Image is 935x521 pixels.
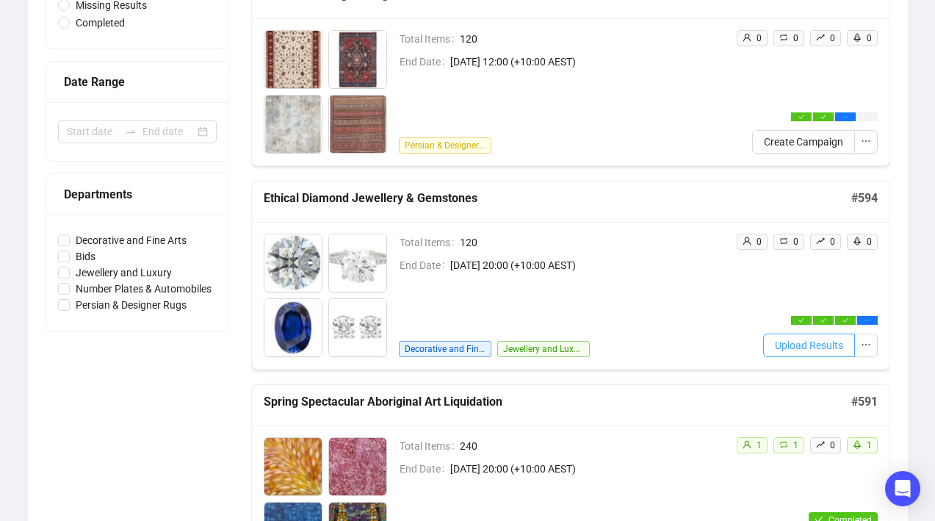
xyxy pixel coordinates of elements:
[752,130,855,154] button: Create Campaign
[450,54,724,70] span: [DATE] 12:00 (+10:00 AEST)
[264,234,322,292] img: 1_1.jpg
[264,438,322,495] img: 1_1.jpg
[816,33,825,42] span: rise
[400,438,460,454] span: Total Items
[793,33,798,43] span: 0
[460,234,724,251] span: 120
[764,134,843,150] span: Create Campaign
[779,440,788,449] span: retweet
[763,334,855,357] button: Upload Results
[757,440,762,450] span: 1
[329,438,386,495] img: 2_1.jpg
[329,96,386,153] img: 4_1.jpg
[264,190,851,207] h5: Ethical Diamond Jewellery & Gemstones
[775,337,843,353] span: Upload Results
[70,297,192,313] span: Persian & Designer Rugs
[853,33,862,42] span: rocket
[70,15,131,31] span: Completed
[867,237,872,247] span: 0
[264,96,322,153] img: 3_1.jpg
[125,126,137,137] span: swap-right
[743,237,751,245] span: user
[798,114,804,120] span: check
[743,33,751,42] span: user
[497,341,590,357] span: Jewellery and Luxury
[851,190,878,207] h5: # 594
[867,440,872,450] span: 1
[793,237,798,247] span: 0
[264,31,322,88] img: 1_1.jpg
[885,471,920,506] div: Open Intercom Messenger
[816,237,825,245] span: rise
[853,237,862,245] span: rocket
[399,137,491,154] span: Persian & Designer Rugs
[450,461,724,477] span: [DATE] 20:00 (+10:00 AEST)
[70,248,101,265] span: Bids
[861,136,871,146] span: ellipsis
[70,232,192,248] span: Decorative and Fine Arts
[70,265,178,281] span: Jewellery and Luxury
[450,257,724,273] span: [DATE] 20:00 (+10:00 AEST)
[64,73,211,91] div: Date Range
[779,237,788,245] span: retweet
[830,237,835,247] span: 0
[853,440,862,449] span: rocket
[64,185,211,204] div: Departments
[820,317,826,323] span: check
[816,440,825,449] span: rise
[864,317,870,323] span: ellipsis
[460,438,724,454] span: 240
[779,33,788,42] span: retweet
[820,114,826,120] span: check
[400,234,460,251] span: Total Items
[251,181,890,370] a: Ethical Diamond Jewellery & Gemstones#594Total Items120End Date[DATE] 20:00 (+10:00 AEST)Decorati...
[830,440,835,450] span: 0
[125,126,137,137] span: to
[400,31,460,47] span: Total Items
[67,123,119,140] input: Start date
[851,393,878,411] h5: # 591
[793,440,798,450] span: 1
[329,234,386,292] img: 2_1.jpg
[798,317,804,323] span: check
[757,237,762,247] span: 0
[757,33,762,43] span: 0
[842,114,848,120] span: ellipsis
[842,317,848,323] span: check
[264,393,851,411] h5: Spring Spectacular Aboriginal Art Liquidation
[861,339,871,350] span: ellipsis
[399,341,491,357] span: Decorative and Fine Arts
[400,461,450,477] span: End Date
[329,299,386,356] img: 4_1.jpg
[830,33,835,43] span: 0
[867,33,872,43] span: 0
[460,31,724,47] span: 120
[329,31,386,88] img: 2_1.jpg
[142,123,195,140] input: End date
[264,299,322,356] img: 3_1.jpg
[400,257,450,273] span: End Date
[70,281,217,297] span: Number Plates & Automobiles
[400,54,450,70] span: End Date
[743,440,751,449] span: user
